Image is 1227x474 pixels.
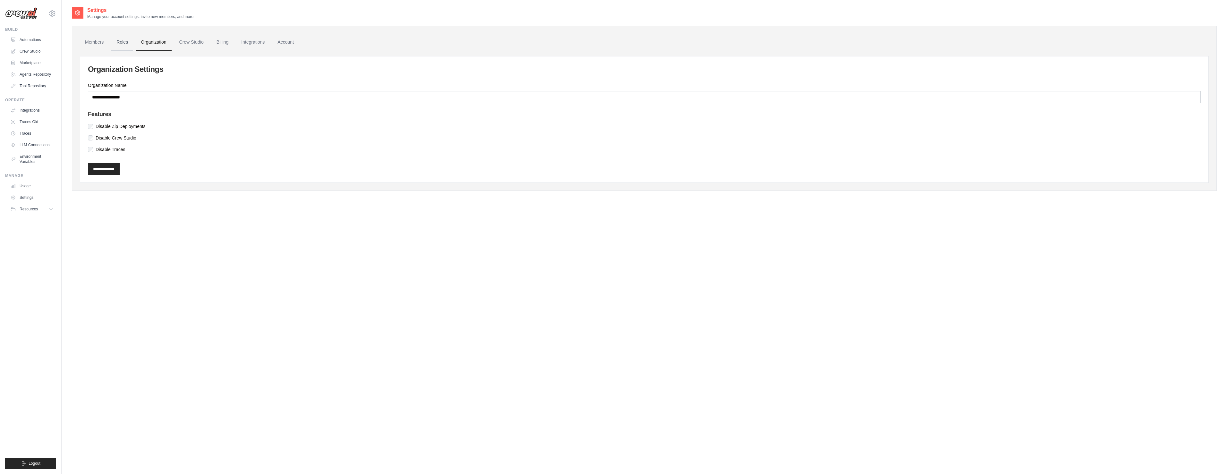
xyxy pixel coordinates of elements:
a: Crew Studio [8,46,56,56]
p: Manage your account settings, invite new members, and more. [87,14,194,19]
a: Agents Repository [8,69,56,80]
img: Logo [5,7,37,20]
button: Logout [5,458,56,469]
div: Operate [5,97,56,103]
label: Disable Zip Deployments [96,123,146,130]
a: Marketplace [8,58,56,68]
h2: Settings [87,6,194,14]
label: Disable Traces [96,146,125,153]
button: Resources [8,204,56,214]
a: Integrations [236,34,270,51]
span: Logout [29,461,40,466]
a: Traces Old [8,117,56,127]
a: Usage [8,181,56,191]
a: LLM Connections [8,140,56,150]
label: Organization Name [88,82,1201,89]
a: Automations [8,35,56,45]
a: Organization [136,34,171,51]
h2: Organization Settings [88,64,1201,74]
h4: Features [88,111,1201,118]
a: Account [272,34,299,51]
div: Manage [5,173,56,178]
a: Tool Repository [8,81,56,91]
a: Traces [8,128,56,139]
a: Members [80,34,109,51]
a: Billing [211,34,234,51]
a: Environment Variables [8,151,56,167]
a: Settings [8,192,56,203]
a: Roles [111,34,133,51]
a: Crew Studio [174,34,209,51]
a: Integrations [8,105,56,115]
span: Resources [20,207,38,212]
label: Disable Crew Studio [96,135,136,141]
div: Build [5,27,56,32]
